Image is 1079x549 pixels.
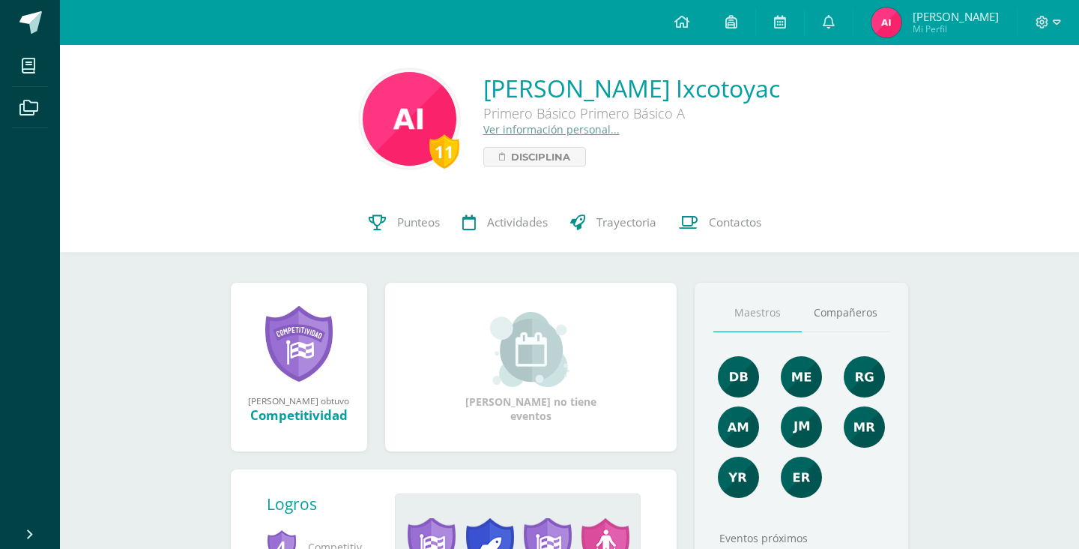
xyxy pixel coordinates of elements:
div: [PERSON_NAME] obtuvo [246,394,352,406]
img: d63573055912b670afbd603c8ed2a4ef.png [781,406,822,448]
span: [PERSON_NAME] [913,9,999,24]
img: 65453557fab290cae8854fbf14c7a1d7.png [781,356,822,397]
a: Compañeros [802,294,890,332]
a: Trayectoria [559,193,668,253]
div: Competitividad [246,406,352,424]
a: Maestros [713,294,802,332]
img: 171da44f1d72e5b85121fbc8e9c9b974.png [363,72,456,166]
img: 92e8b7530cfa383477e969a429d96048.png [718,356,759,397]
div: Primero Básico Primero Básico A [483,104,780,122]
span: Trayectoria [596,214,656,230]
img: 6ee8f939e44d4507d8a11da0a8fde545.png [781,457,822,498]
img: 3db52edbe12f26b11aa9c9bba41fa6ee.png [871,7,901,37]
img: a8d6c63c82814f34eb5d371db32433ce.png [718,457,759,498]
span: Disciplina [511,148,570,166]
img: de7dd2f323d4d3ceecd6bfa9930379e0.png [844,406,885,448]
div: Logros [267,493,384,514]
div: Eventos próximos [713,531,890,545]
div: [PERSON_NAME] no tiene eventos [456,312,605,423]
a: Contactos [668,193,773,253]
img: c8ce501b50aba4663d5e9c1ec6345694.png [844,356,885,397]
a: Disciplina [483,147,586,166]
a: [PERSON_NAME] Ixcotoyac [483,72,780,104]
img: event_small.png [490,312,572,387]
span: Mi Perfil [913,22,999,35]
a: Actividades [451,193,559,253]
span: Actividades [487,214,548,230]
span: Punteos [397,214,440,230]
img: b7c5ef9c2366ee6e8e33a2b1ce8f818e.png [718,406,759,448]
a: Ver información personal... [483,122,620,136]
a: Punteos [357,193,451,253]
span: Contactos [709,214,761,230]
div: 11 [429,134,459,169]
